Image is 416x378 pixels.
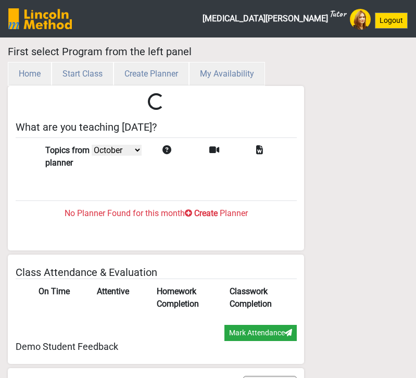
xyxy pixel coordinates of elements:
button: Mark Attendance [224,325,297,341]
button: Home [8,62,52,86]
td: Topics from planner [39,137,156,175]
span: [MEDICAL_DATA][PERSON_NAME] [203,8,346,29]
h5: First select Program from the left panel [8,45,304,58]
a: Start Class [52,69,114,79]
th: Classwork Completion [223,279,296,317]
h5: What are you teaching [DATE]? [16,121,297,133]
a: My Availability [189,69,265,79]
h5: Demo Student Feedback [16,341,297,352]
label: Create [194,207,218,220]
a: Create Planner [114,69,189,79]
button: My Availability [189,62,265,86]
img: Avatar [350,9,371,30]
a: No Planner Found for this month Create Planner [16,175,297,234]
label: No Planner Found for this month [65,207,185,220]
button: Create Planner [114,62,189,86]
button: Logout [375,12,408,29]
th: Homework Completion [150,279,223,317]
th: Attentive [91,279,150,317]
th: On Time [32,279,91,317]
span: Planner [220,208,248,218]
a: Home [8,69,52,79]
button: Start Class [52,62,114,86]
img: SGY6awQAAAABJRU5ErkJggg== [8,8,72,29]
sup: Tutor [329,8,346,19]
h5: Class Attendance & Evaluation [16,266,297,279]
